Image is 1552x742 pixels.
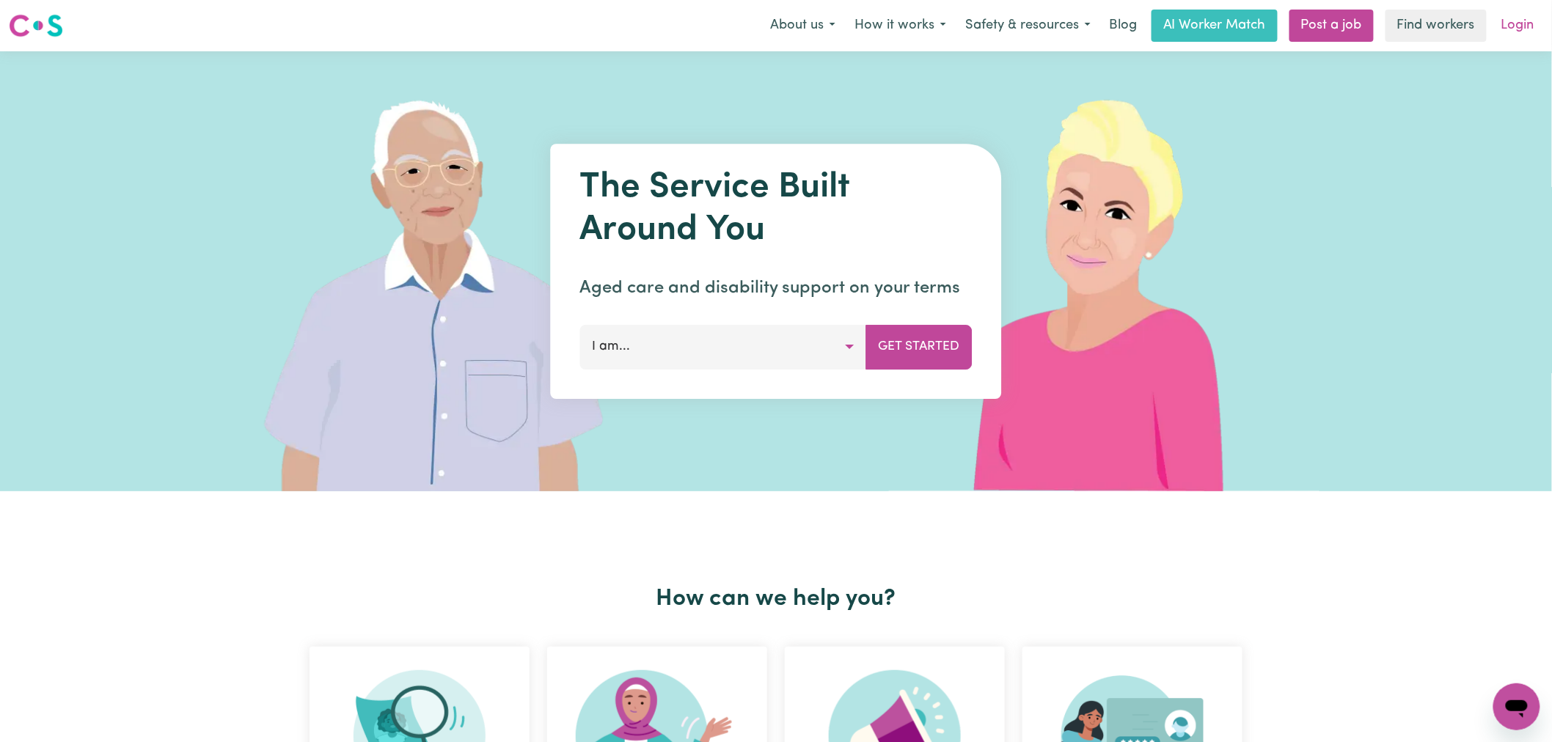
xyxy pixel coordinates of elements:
button: How it works [845,10,956,41]
img: Careseekers logo [9,12,63,39]
button: Get Started [866,325,973,369]
button: I am... [580,325,867,369]
p: Aged care and disability support on your terms [580,275,973,301]
h2: How can we help you? [301,585,1251,613]
iframe: Button to launch messaging window [1493,683,1540,730]
a: Blog [1100,10,1146,42]
a: Post a job [1289,10,1374,42]
h1: The Service Built Around You [580,167,973,251]
button: About us [761,10,845,41]
a: Careseekers logo [9,9,63,43]
button: Safety & resources [956,10,1100,41]
a: Find workers [1386,10,1487,42]
a: Login [1493,10,1543,42]
a: AI Worker Match [1152,10,1278,42]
